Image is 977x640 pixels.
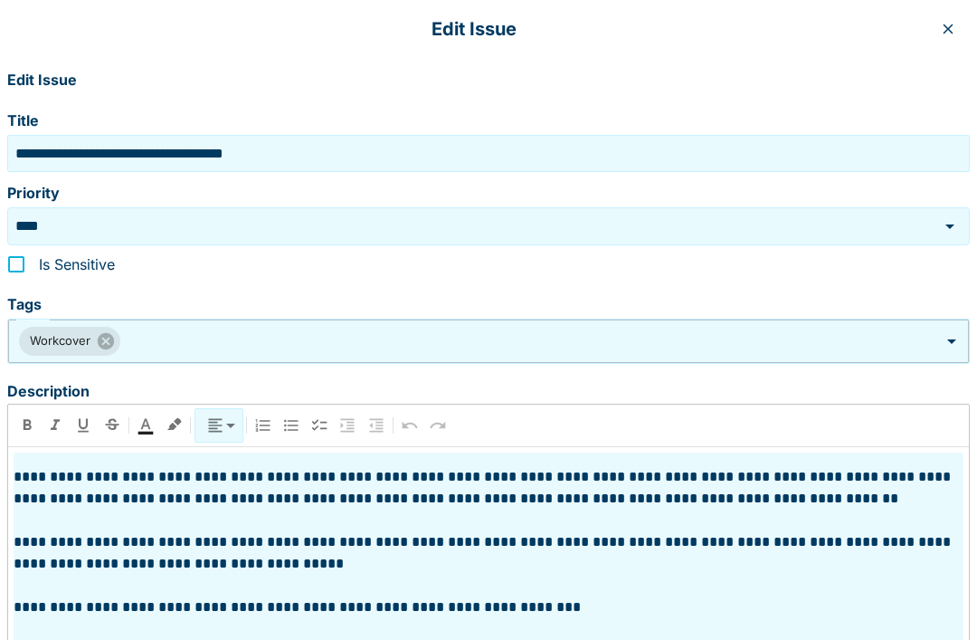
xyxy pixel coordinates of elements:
[39,253,115,275] span: Is Sensitive
[19,330,101,351] span: Workcover
[7,183,970,204] label: Priority
[7,378,970,404] h6: Description
[7,110,970,131] label: Title
[19,327,120,356] div: Workcover
[7,294,970,315] label: Tags
[194,408,243,444] div: Text alignments
[7,69,77,92] p: Edit Issue
[14,14,934,43] p: Edit Issue
[937,214,963,239] button: Open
